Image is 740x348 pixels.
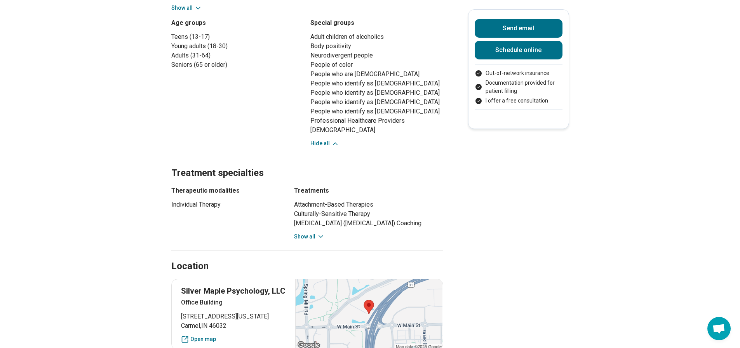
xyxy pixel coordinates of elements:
button: Send email [475,19,562,38]
h3: Treatments [294,186,443,195]
p: Office Building [181,298,286,307]
p: Silver Maple Psychology, LLC [181,285,286,296]
li: Attachment-Based Therapies [294,200,443,209]
h2: Treatment specialties [171,148,443,180]
li: People who identify as [DEMOGRAPHIC_DATA] [310,107,443,116]
li: Adult children of alcoholics [310,32,443,42]
h3: Age groups [171,18,304,28]
li: Documentation provided for patient filling [475,79,562,95]
li: I offer a free consultation [475,97,562,105]
li: Body positivity [310,42,443,51]
li: Young adults (18-30) [171,42,304,51]
li: Adults (31-64) [171,51,304,60]
li: [DEMOGRAPHIC_DATA] [310,125,443,135]
li: Teens (13-17) [171,32,304,42]
button: Show all [171,4,202,12]
li: Individual Therapy [171,200,280,209]
li: Out-of-network insurance [475,69,562,77]
li: Culturally-Sensitive Therapy [294,209,443,219]
li: People of color [310,60,443,70]
h2: Location [171,260,209,273]
h3: Therapeutic modalities [171,186,280,195]
button: Hide all [310,139,339,148]
li: People who identify as [DEMOGRAPHIC_DATA] [310,79,443,88]
li: People who identify as [DEMOGRAPHIC_DATA] [310,88,443,97]
h3: Special groups [310,18,443,28]
a: Open map [181,335,286,343]
span: [STREET_ADDRESS][US_STATE] [181,312,286,321]
li: Seniors (65 or older) [171,60,304,70]
li: [MEDICAL_DATA] ([MEDICAL_DATA]) Coaching [294,219,443,228]
li: Neurodivergent people [310,51,443,60]
li: Professional Healthcare Providers [310,116,443,125]
a: Schedule online [475,41,562,59]
div: Open chat [707,317,731,340]
span: Carmel , IN 46032 [181,321,286,331]
li: People who are [DEMOGRAPHIC_DATA] [310,70,443,79]
ul: Payment options [475,69,562,105]
button: Show all [294,233,325,241]
li: People who identify as [DEMOGRAPHIC_DATA] [310,97,443,107]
